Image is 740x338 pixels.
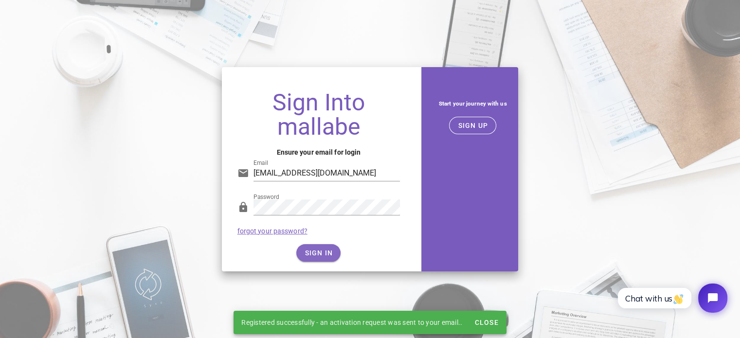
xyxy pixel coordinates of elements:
button: Close [470,314,502,331]
h1: Sign Into mallabe [237,90,400,139]
span: Close [474,319,498,326]
span: SIGN IN [304,249,333,257]
a: forgot your password? [237,227,307,235]
button: SIGN IN [296,244,341,262]
button: SIGN UP [449,117,496,134]
h4: Ensure your email for login [237,147,400,158]
div: Registered successfully - an activation request was sent to your email.. [234,311,470,334]
label: Email [253,160,268,167]
iframe: Tidio Chat [607,275,736,321]
h5: Start your journey with us [435,98,510,109]
label: Password [253,194,279,201]
span: SIGN UP [457,122,488,129]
